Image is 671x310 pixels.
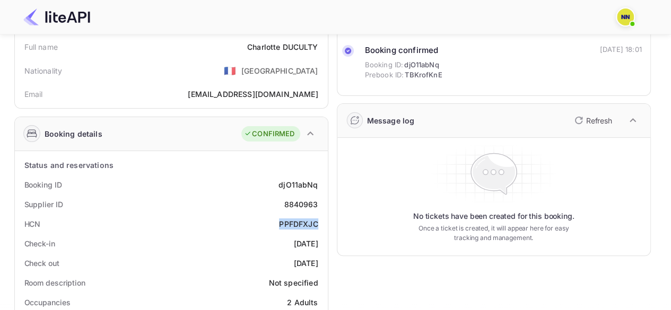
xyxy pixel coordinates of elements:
div: Occupancies [24,297,71,308]
p: Once a ticket is created, it will appear here for easy tracking and management. [410,224,578,243]
img: LiteAPI Logo [23,8,90,25]
p: No tickets have been created for this booking. [413,211,574,222]
p: Refresh [586,115,612,126]
div: Booking details [45,128,102,139]
span: Booking ID: [365,60,404,70]
div: Check-in [24,238,55,249]
span: Prebook ID: [365,70,404,81]
div: CONFIRMED [244,129,294,139]
div: Supplier ID [24,199,63,210]
div: Not specified [269,277,318,288]
div: 2 Adults [287,297,318,308]
div: Booking ID [24,179,62,190]
div: Booking confirmed [365,45,442,57]
div: [DATE] [294,238,318,249]
button: Refresh [568,112,616,129]
div: PPFDFXJC [279,218,318,229]
div: Full name [24,41,58,52]
div: [EMAIL_ADDRESS][DOMAIN_NAME] [188,88,318,100]
div: [GEOGRAPHIC_DATA] [241,65,318,76]
div: Nationality [24,65,63,76]
span: djO11abNq [404,60,439,70]
div: [DATE] [294,258,318,269]
div: Status and reservations [24,160,114,171]
div: Charlotte DUCULTY [247,41,318,52]
div: 8840963 [284,199,318,210]
img: N/A N/A [617,8,634,25]
div: Room description [24,277,85,288]
div: [DATE] 18:01 [600,45,642,55]
div: Email [24,88,43,100]
div: djO11abNq [278,179,318,190]
span: TBKrofKnE [405,70,442,81]
div: Message log [367,115,415,126]
span: United States [224,61,236,80]
div: HCN [24,218,41,229]
div: Check out [24,258,59,269]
